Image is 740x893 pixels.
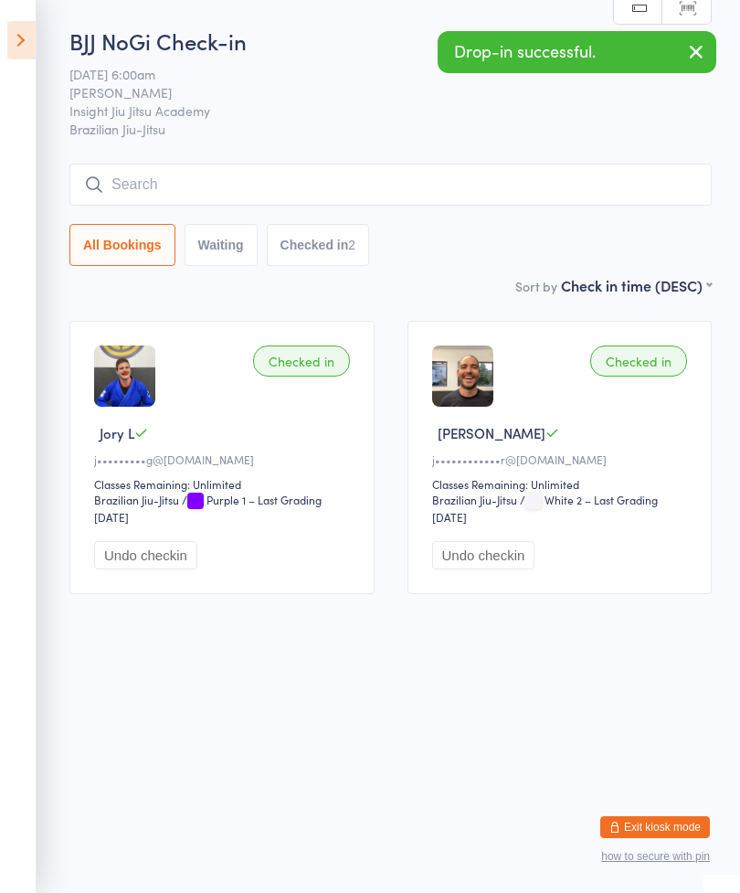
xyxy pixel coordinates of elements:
[94,346,155,407] img: image1728094400.png
[432,452,693,467] div: j••••••••••••r@[DOMAIN_NAME]
[69,164,712,206] input: Search
[267,224,370,266] button: Checked in2
[438,423,545,442] span: [PERSON_NAME]
[94,541,197,569] button: Undo checkin
[69,83,683,101] span: [PERSON_NAME]
[69,120,712,138] span: Brazilian Jiu-Jitsu
[348,238,355,252] div: 2
[601,850,710,863] button: how to secure with pin
[432,541,535,569] button: Undo checkin
[590,346,687,377] div: Checked in
[600,816,710,838] button: Exit kiosk mode
[185,224,258,266] button: Waiting
[94,452,355,467] div: j•••••••••g@[DOMAIN_NAME]
[69,224,175,266] button: All Bookings
[94,492,179,507] div: Brazilian Jiu-Jitsu
[432,492,517,507] div: Brazilian Jiu-Jitsu
[432,476,693,492] div: Classes Remaining: Unlimited
[515,277,557,295] label: Sort by
[69,65,683,83] span: [DATE] 6:00am
[69,26,712,56] h2: BJJ NoGi Check-in
[100,423,134,442] span: Jory L
[94,476,355,492] div: Classes Remaining: Unlimited
[69,101,683,120] span: Insight Jiu Jitsu Academy
[253,346,350,377] div: Checked in
[432,346,493,407] img: image1729454207.png
[438,31,716,73] div: Drop-in successful.
[561,275,712,295] div: Check in time (DESC)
